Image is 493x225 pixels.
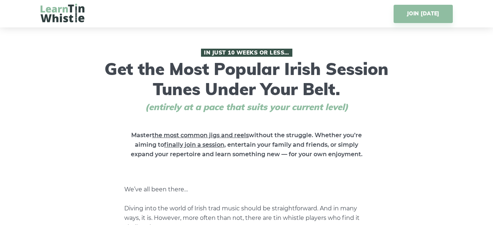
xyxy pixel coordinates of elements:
[201,49,292,57] span: In Just 10 Weeks or Less…
[102,49,391,112] h1: Get the Most Popular Irish Session Tunes Under Your Belt.
[394,5,452,23] a: JOIN [DATE]
[132,102,362,112] span: (entirely at a pace that suits your current level)
[41,4,84,22] img: LearnTinWhistle.com
[164,141,224,148] span: finally join a session
[152,132,249,139] span: the most common jigs and reels
[131,132,363,158] strong: Master without the struggle. Whether you’re aiming to , entertain your family and friends, or sim...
